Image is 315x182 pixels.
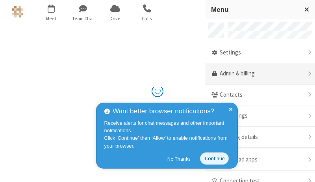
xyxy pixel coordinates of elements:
[200,152,229,165] button: Continue
[132,15,162,22] span: Calls
[12,6,24,18] img: Astra
[104,119,232,150] div: Receive alerts for chat messages and other important notifications. Click ‘Continue’ then ‘Allow’...
[205,127,315,148] div: Meeting details
[100,15,130,22] span: Drive
[205,84,315,106] div: Contacts
[211,6,297,13] h3: Menu
[163,152,195,165] button: No Thanks
[69,15,98,22] span: Team Chat
[37,15,66,22] span: Meet
[205,105,315,127] div: Recordings
[205,149,315,171] div: Download apps
[113,106,214,116] span: Want better browser notifications?
[205,42,315,64] div: Settings
[295,161,309,176] iframe: Chat
[205,63,315,84] a: Admin & billing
